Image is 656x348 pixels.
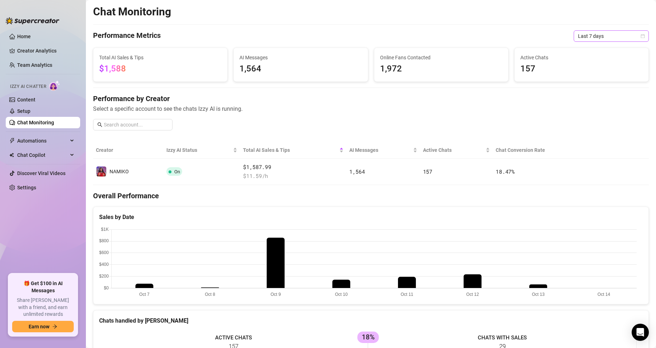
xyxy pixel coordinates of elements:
[349,168,365,175] span: 1,564
[423,146,485,154] span: Active Chats
[17,135,68,146] span: Automations
[96,166,106,177] img: NAMIKO
[17,149,68,161] span: Chat Copilot
[164,142,240,159] th: Izzy AI Status
[93,191,649,201] h4: Overall Performance
[239,62,362,76] span: 1,564
[9,153,14,158] img: Chat Copilot
[52,324,57,329] span: arrow-right
[240,142,346,159] th: Total AI Sales & Tips
[380,62,502,76] span: 1,972
[243,172,344,180] span: $ 11.59 /h
[243,163,344,171] span: $1,587.99
[93,94,649,104] h4: Performance by Creator
[17,170,65,176] a: Discover Viral Videos
[578,31,645,41] span: Last 7 days
[17,34,31,39] a: Home
[12,297,74,318] span: Share [PERSON_NAME] with a friend, and earn unlimited rewards
[29,324,49,329] span: Earn now
[632,324,649,341] div: Open Intercom Messenger
[346,142,420,159] th: AI Messages
[17,108,30,114] a: Setup
[9,138,15,144] span: thunderbolt
[493,142,593,159] th: Chat Conversion Rate
[166,146,232,154] span: Izzy AI Status
[17,120,54,125] a: Chat Monitoring
[12,321,74,332] button: Earn nowarrow-right
[93,30,161,42] h4: Performance Metrics
[93,142,164,159] th: Creator
[17,185,36,190] a: Settings
[17,45,74,56] a: Creator Analytics
[93,104,649,113] span: Select a specific account to see the chats Izzy AI is running.
[93,5,171,19] h2: Chat Monitoring
[420,142,493,159] th: Active Chats
[99,316,643,325] div: Chats handled by [PERSON_NAME]
[110,169,129,174] span: NAMIKO
[17,97,35,103] a: Content
[496,168,514,175] span: 18.47 %
[243,146,338,154] span: Total AI Sales & Tips
[99,213,643,222] div: Sales by Date
[97,122,102,127] span: search
[17,62,52,68] a: Team Analytics
[380,54,502,61] span: Online Fans Contacted
[520,62,643,76] span: 157
[49,80,60,91] img: AI Chatter
[6,17,59,24] img: logo-BBDzfeDw.svg
[349,146,412,154] span: AI Messages
[520,54,643,61] span: Active Chats
[99,54,222,61] span: Total AI Sales & Tips
[12,280,74,294] span: 🎁 Get $100 in AI Messages
[239,54,362,61] span: AI Messages
[99,64,126,74] span: $1,588
[10,83,46,90] span: Izzy AI Chatter
[423,168,432,175] span: 157
[641,34,645,38] span: calendar
[104,121,168,129] input: Search account...
[174,169,180,174] span: On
